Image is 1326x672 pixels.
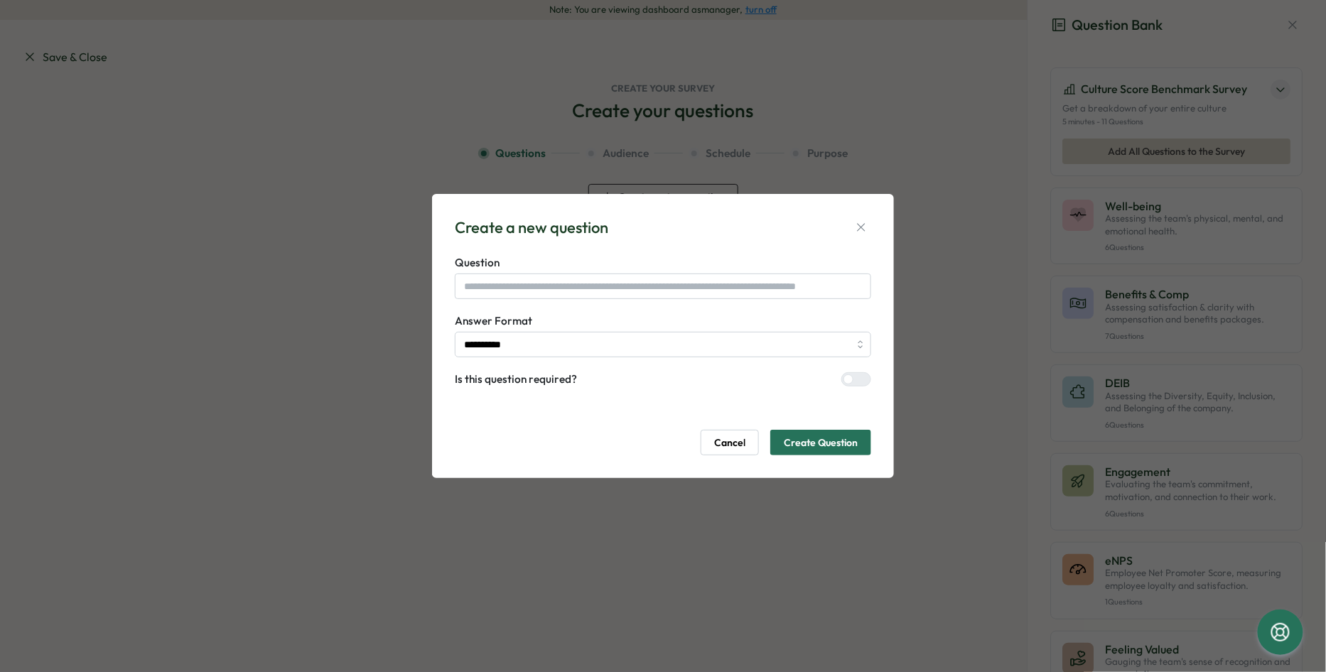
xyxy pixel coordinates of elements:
[784,430,858,455] span: Create Question
[455,313,871,329] label: Answer Format
[770,430,871,455] button: Create Question
[455,217,608,239] div: Create a new question
[701,430,759,455] button: Cancel
[455,255,871,271] label: Question
[714,430,745,455] span: Cancel
[455,372,577,387] label: Is this question required?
